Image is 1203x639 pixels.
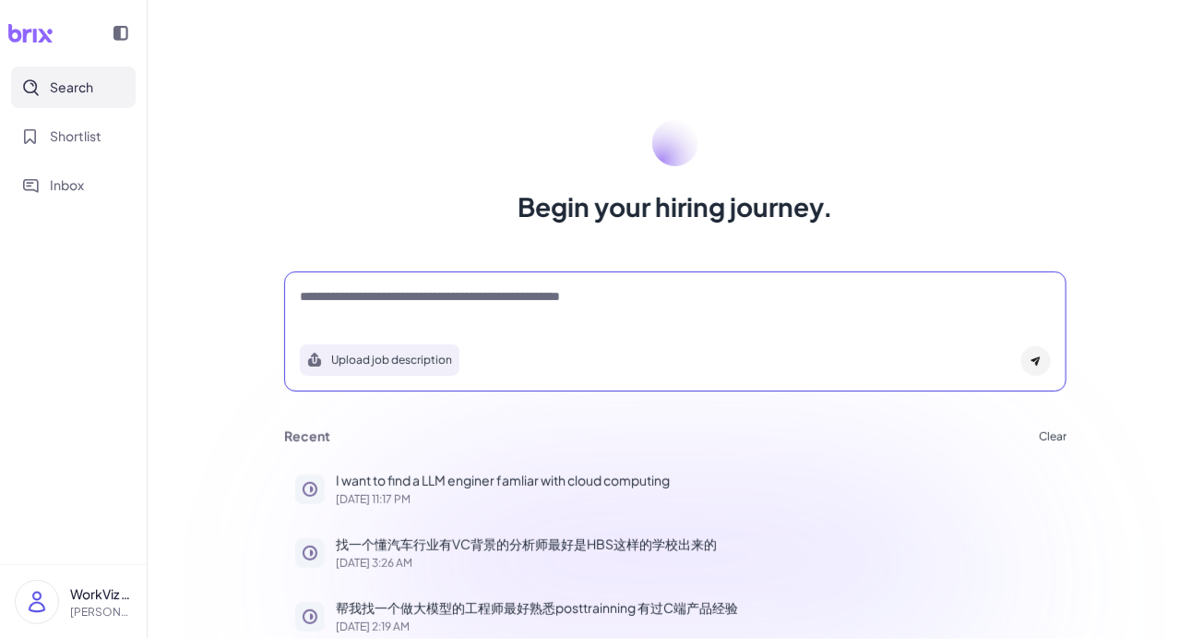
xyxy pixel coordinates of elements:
[11,115,136,157] button: Shortlist
[336,535,1055,554] p: 找一个懂汽车行业有VC背景的分析师最好是HBS这样的学校出来的
[11,164,136,206] button: Inbox
[16,581,58,623] img: user_logo.png
[300,344,459,376] button: Search using job description
[284,524,1066,580] button: 找一个懂汽车行业有VC背景的分析师最好是HBS这样的学校出来的[DATE] 3:26 AM
[70,604,132,621] p: [PERSON_NAME][EMAIL_ADDRESS][DOMAIN_NAME]
[284,428,330,445] h3: Recent
[518,188,833,225] h1: Begin your hiring journey.
[50,175,84,195] span: Inbox
[336,494,1055,505] p: [DATE] 11:17 PM
[50,127,101,146] span: Shortlist
[336,598,1055,618] p: 帮我找一个做大模型的工程师最好熟悉posttrainning 有过C端产品经验
[336,621,1055,633] p: [DATE] 2:19 AM
[70,585,132,604] p: WorkViz Team
[11,66,136,108] button: Search
[336,471,1055,490] p: I want to find a LLM enginer famliar with cloud computing
[284,460,1066,516] button: I want to find a LLM enginer famliar with cloud computing[DATE] 11:17 PM
[336,558,1055,569] p: [DATE] 3:26 AM
[1039,431,1066,442] button: Clear
[50,78,93,97] span: Search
